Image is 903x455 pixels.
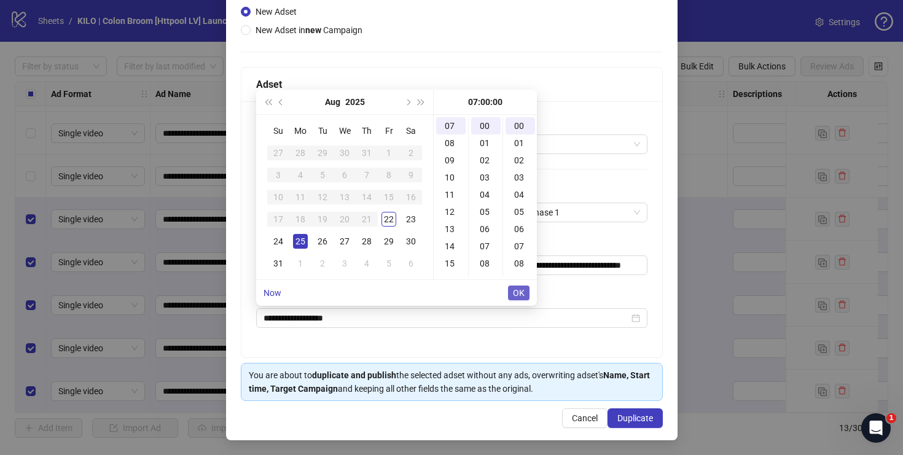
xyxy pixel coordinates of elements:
div: 05 [471,203,501,220]
div: 14 [359,190,374,204]
div: 3 [271,168,286,182]
div: 08 [471,255,501,272]
td: 2025-08-17 [267,208,289,230]
span: OK [513,288,525,298]
strong: duplicate and publish [312,370,396,380]
div: 15 [381,190,396,204]
div: 10 [271,190,286,204]
div: 06 [471,220,501,238]
td: 2025-08-10 [267,186,289,208]
div: 09 [471,272,501,289]
div: 21 [359,212,374,227]
td: 2025-09-01 [289,252,311,274]
div: 18 [293,212,308,227]
div: 31 [271,256,286,271]
div: 03 [471,169,501,186]
div: 30 [404,234,418,249]
div: 06 [506,220,535,238]
td: 2025-08-24 [267,230,289,252]
div: 26 [315,234,330,249]
span: Duplicate [617,413,653,423]
div: 7 [359,168,374,182]
button: Cancel [562,408,608,428]
td: 2025-09-05 [378,252,400,274]
div: 08 [436,134,466,152]
td: 2025-08-29 [378,230,400,252]
td: 2025-08-28 [356,230,378,252]
div: 3 [337,256,352,271]
button: OK [508,286,530,300]
div: 28 [359,234,374,249]
div: 01 [471,134,501,152]
th: Sa [400,120,422,142]
div: 00 [471,117,501,134]
div: 08 [506,255,535,272]
div: 31 [359,146,374,160]
div: 4 [293,168,308,182]
div: 11 [436,186,466,203]
td: 2025-08-06 [334,164,356,186]
div: 29 [381,234,396,249]
td: 2025-08-19 [311,208,334,230]
td: 2025-08-01 [378,142,400,164]
div: 29 [315,146,330,160]
td: 2025-08-04 [289,164,311,186]
div: 13 [436,220,466,238]
div: 6 [404,256,418,271]
button: Next month (PageDown) [401,90,414,114]
td: 2025-08-12 [311,186,334,208]
div: 16 [404,190,418,204]
td: 2025-07-31 [356,142,378,164]
td: 2025-08-18 [289,208,311,230]
span: Cancel [572,413,598,423]
div: 12 [436,203,466,220]
td: 2025-08-22 [378,208,400,230]
span: New Adset in Campaign [256,25,362,35]
button: Previous month (PageUp) [275,90,288,114]
th: Mo [289,120,311,142]
div: 04 [506,186,535,203]
div: 1 [381,146,396,160]
div: 2 [404,146,418,160]
div: 07 [506,238,535,255]
th: Th [356,120,378,142]
div: 23 [404,212,418,227]
div: 1 [293,256,308,271]
td: 2025-08-14 [356,186,378,208]
div: 5 [315,168,330,182]
td: 2025-08-07 [356,164,378,186]
td: 2025-09-03 [334,252,356,274]
div: 05 [506,203,535,220]
div: 20 [337,212,352,227]
div: 01 [506,134,535,152]
div: 8 [381,168,396,182]
td: 2025-08-31 [267,252,289,274]
button: Choose a month [325,90,340,114]
div: 11 [293,190,308,204]
div: 02 [471,152,501,169]
a: Now [264,288,281,298]
div: 04 [471,186,501,203]
td: 2025-08-25 [289,230,311,252]
button: Duplicate [608,408,663,428]
div: 28 [293,146,308,160]
span: 1 [886,413,896,423]
div: 22 [381,212,396,227]
div: 9 [404,168,418,182]
td: 2025-08-21 [356,208,378,230]
th: Fr [378,120,400,142]
div: 4 [359,256,374,271]
div: 12 [315,190,330,204]
div: 07:00:00 [439,90,532,114]
div: 14 [436,238,466,255]
div: 27 [337,234,352,249]
div: 02 [506,152,535,169]
div: Adset [256,77,647,92]
td: 2025-08-15 [378,186,400,208]
div: 2 [315,256,330,271]
button: Choose a year [345,90,365,114]
td: 2025-08-08 [378,164,400,186]
div: 19 [315,212,330,227]
td: 2025-08-02 [400,142,422,164]
td: 2025-09-04 [356,252,378,274]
